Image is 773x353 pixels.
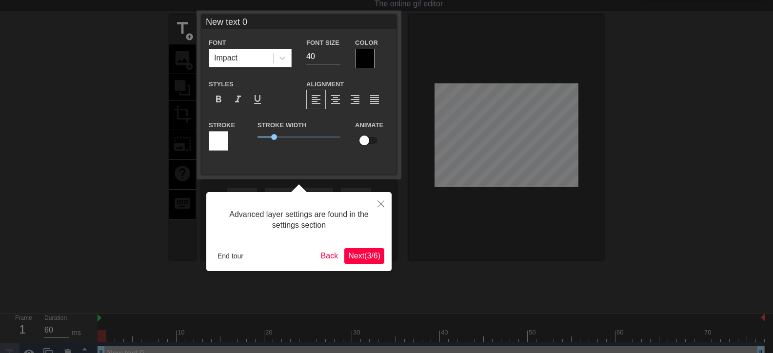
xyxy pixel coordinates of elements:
[344,248,384,264] button: Next
[317,248,342,264] button: Back
[214,199,384,241] div: Advanced layer settings are found in the settings section
[214,249,247,263] button: End tour
[348,252,380,260] span: Next ( 3 / 6 )
[370,192,392,215] button: Close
